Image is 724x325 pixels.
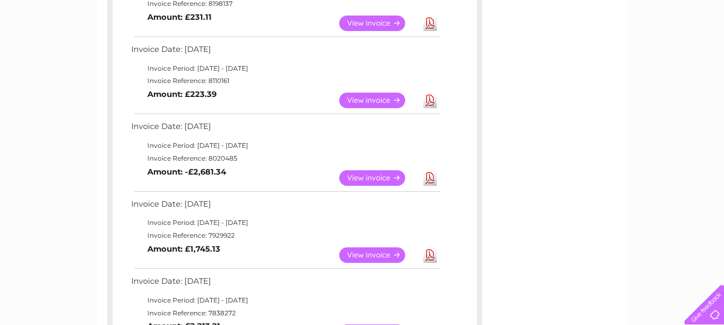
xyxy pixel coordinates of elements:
[339,170,418,186] a: View
[147,12,212,22] b: Amount: £231.11
[25,28,80,61] img: logo.png
[129,229,442,242] td: Invoice Reference: 7929922
[129,294,442,307] td: Invoice Period: [DATE] - [DATE]
[423,247,437,263] a: Download
[129,197,442,217] td: Invoice Date: [DATE]
[129,216,442,229] td: Invoice Period: [DATE] - [DATE]
[129,42,442,62] td: Invoice Date: [DATE]
[129,152,442,165] td: Invoice Reference: 8020485
[109,6,616,52] div: Clear Business is a trading name of Verastar Limited (registered in [GEOGRAPHIC_DATA] No. 3667643...
[129,139,442,152] td: Invoice Period: [DATE] - [DATE]
[535,46,556,54] a: Water
[522,5,596,19] a: 0333 014 3131
[129,74,442,87] td: Invoice Reference: 8110161
[423,93,437,108] a: Download
[423,16,437,31] a: Download
[147,167,226,177] b: Amount: -£2,681.34
[631,46,646,54] a: Blog
[592,46,624,54] a: Telecoms
[339,93,418,108] a: View
[339,16,418,31] a: View
[653,46,679,54] a: Contact
[129,62,442,75] td: Invoice Period: [DATE] - [DATE]
[562,46,586,54] a: Energy
[147,244,220,254] b: Amount: £1,745.13
[129,274,442,294] td: Invoice Date: [DATE]
[147,89,217,99] b: Amount: £223.39
[339,247,418,263] a: View
[129,119,442,139] td: Invoice Date: [DATE]
[689,46,714,54] a: Log out
[129,307,442,320] td: Invoice Reference: 7838272
[423,170,437,186] a: Download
